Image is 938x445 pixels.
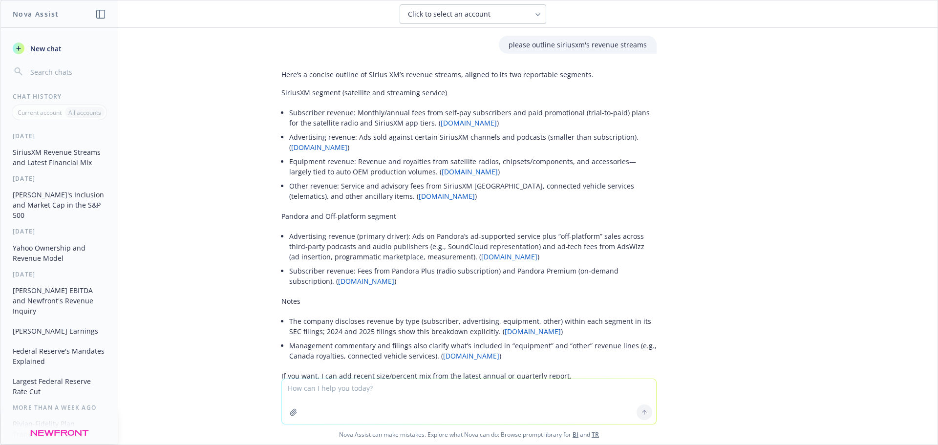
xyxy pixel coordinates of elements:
button: Click to select an account [400,4,546,24]
li: Equipment revenue: Revenue and royalties from satellite radios, chipsets/components, and accessor... [289,154,657,179]
div: [DATE] [1,227,118,235]
button: Federal Reserve's Mandates Explained [9,343,110,369]
button: [PERSON_NAME] Earnings [9,323,110,339]
a: [DOMAIN_NAME] [481,252,537,261]
p: SiriusXM segment (satellite and streaming service) [281,87,657,98]
span: Click to select an account [408,9,490,19]
p: Notes [281,296,657,306]
li: Subscriber revenue: Fees from Pandora Plus (radio subscription) and Pandora Premium (on‑demand su... [289,264,657,288]
li: Advertising revenue (primary driver): Ads on Pandora’s ad-supported service plus “off-platform” s... [289,229,657,264]
button: New chat [9,40,110,57]
div: [DATE] [1,174,118,183]
a: [DOMAIN_NAME] [443,351,499,360]
li: Management commentary and filings also clarify what’s included in “equipment” and “other” revenue... [289,339,657,363]
button: Yahoo Ownership and Revenue Model [9,240,110,266]
a: [DOMAIN_NAME] [505,327,561,336]
p: please outline siriusxm's revenue streams [509,40,647,50]
span: New chat [28,43,62,54]
a: [DOMAIN_NAME] [291,143,347,152]
a: [DOMAIN_NAME] [441,118,497,127]
a: [DOMAIN_NAME] [442,167,498,176]
h1: Nova Assist [13,9,59,19]
div: [DATE] [1,270,118,278]
li: Other revenue: Service and advisory fees from SiriusXM [GEOGRAPHIC_DATA], connected vehicle servi... [289,179,657,203]
li: The company discloses revenue by type (subscriber, advertising, equipment, other) within each seg... [289,314,657,339]
p: Here’s a concise outline of Sirius XM’s revenue streams, aligned to its two reportable segments. [281,69,657,80]
div: [DATE] [1,132,118,140]
a: [DOMAIN_NAME] [419,191,475,201]
button: Largest Federal Reserve Rate Cut [9,373,110,400]
a: BI [573,430,578,439]
input: Search chats [28,65,106,79]
li: Advertising revenue: Ads sold against certain SiriusXM channels and podcasts (smaller than subscr... [289,130,657,154]
a: [DOMAIN_NAME] [338,276,394,286]
button: [PERSON_NAME] EBITDA and Newfront's Revenue Inquiry [9,282,110,319]
div: Chat History [1,92,118,101]
button: [PERSON_NAME]'s Inclusion and Market Cap in the S&P 500 [9,187,110,223]
div: More than a week ago [1,403,118,412]
li: Subscriber revenue: Monthly/annual fees from self-pay subscribers and paid promotional (trial-to-... [289,106,657,130]
p: All accounts [68,108,101,117]
p: If you want, I can add recent size/percent mix from the latest annual or quarterly report. [281,371,657,381]
span: Nova Assist can make mistakes. Explore what Nova can do: Browse prompt library for and [4,424,934,445]
p: Current account [18,108,62,117]
button: Rivian-Fidelity Plan Transition Summary [9,416,110,442]
button: SiriusXM Revenue Streams and Latest Financial Mix [9,144,110,170]
a: TR [592,430,599,439]
p: Pandora and Off-platform segment [281,211,657,221]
